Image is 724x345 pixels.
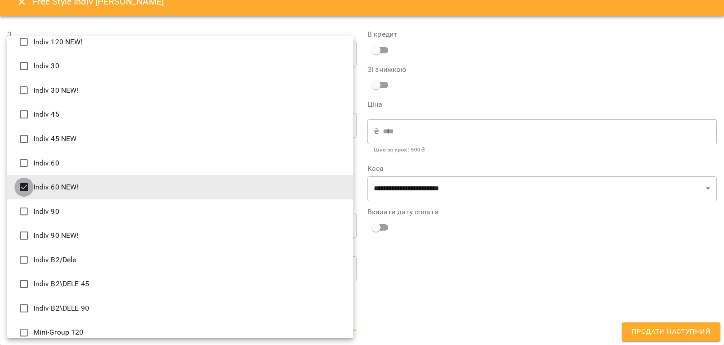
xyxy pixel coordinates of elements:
li: Indiv 45 NEW [7,127,353,151]
li: Indiv 120 NEW! [7,30,353,54]
li: Indiv B2\DELE 90 [7,296,353,321]
li: Indiv 45 [7,102,353,127]
li: Indiv 90 [7,199,353,224]
li: Indiv 30 NEW! [7,78,353,103]
li: Indiv 60 NEW! [7,175,353,199]
li: Indiv 30 [7,54,353,78]
li: Indiv B2/Dele [7,248,353,272]
li: Indiv 90 NEW! [7,223,353,248]
li: Mini-Group 120 [7,321,353,345]
li: Indiv 60 [7,151,353,175]
li: Indiv B2\DELE 45 [7,272,353,296]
